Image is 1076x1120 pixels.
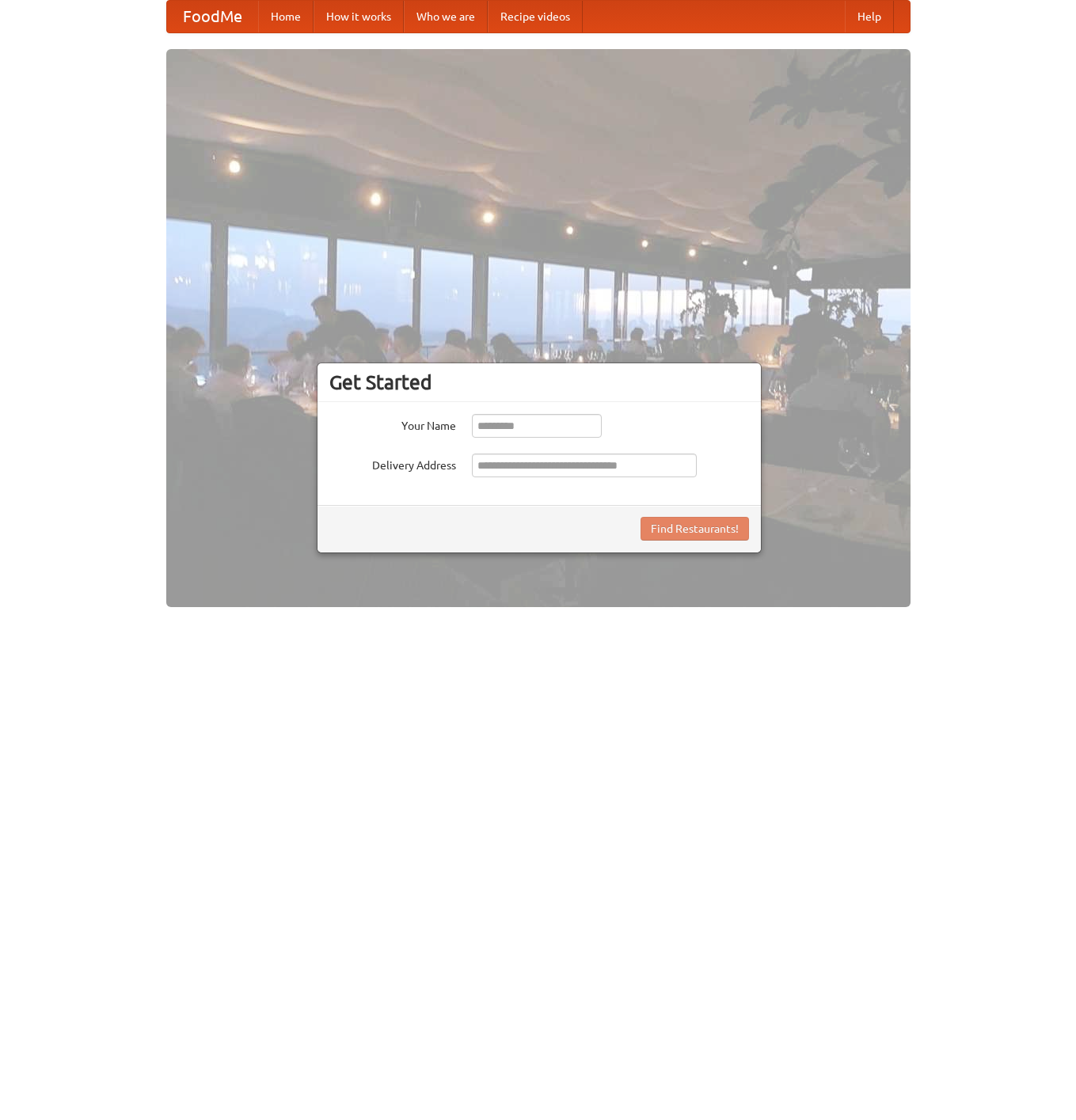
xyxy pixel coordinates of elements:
[167,1,258,32] a: FoodMe
[329,414,456,434] label: Your Name
[314,1,404,32] a: How it works
[258,1,314,32] a: Home
[329,370,749,394] h3: Get Started
[329,454,456,473] label: Delivery Address
[845,1,894,32] a: Help
[404,1,488,32] a: Who we are
[641,517,749,541] button: Find Restaurants!
[488,1,583,32] a: Recipe videos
